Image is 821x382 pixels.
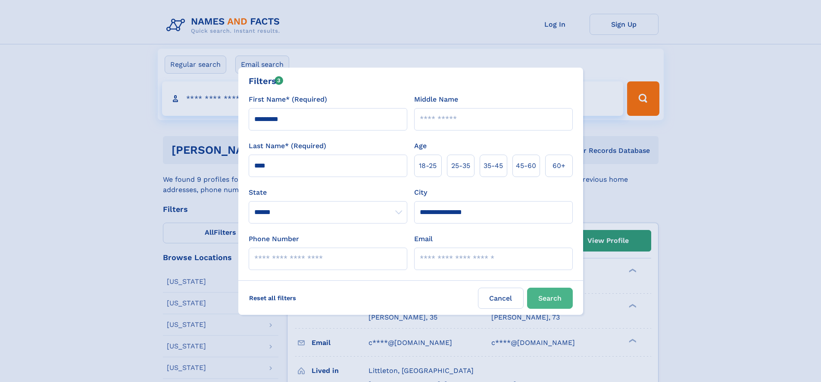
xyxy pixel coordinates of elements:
[451,161,470,171] span: 25‑35
[527,288,573,309] button: Search
[249,234,299,244] label: Phone Number
[249,141,326,151] label: Last Name* (Required)
[516,161,536,171] span: 45‑60
[484,161,503,171] span: 35‑45
[553,161,565,171] span: 60+
[414,187,427,198] label: City
[249,94,327,105] label: First Name* (Required)
[249,75,284,87] div: Filters
[243,288,302,308] label: Reset all filters
[419,161,437,171] span: 18‑25
[478,288,524,309] label: Cancel
[414,141,427,151] label: Age
[249,187,407,198] label: State
[414,94,458,105] label: Middle Name
[414,234,433,244] label: Email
